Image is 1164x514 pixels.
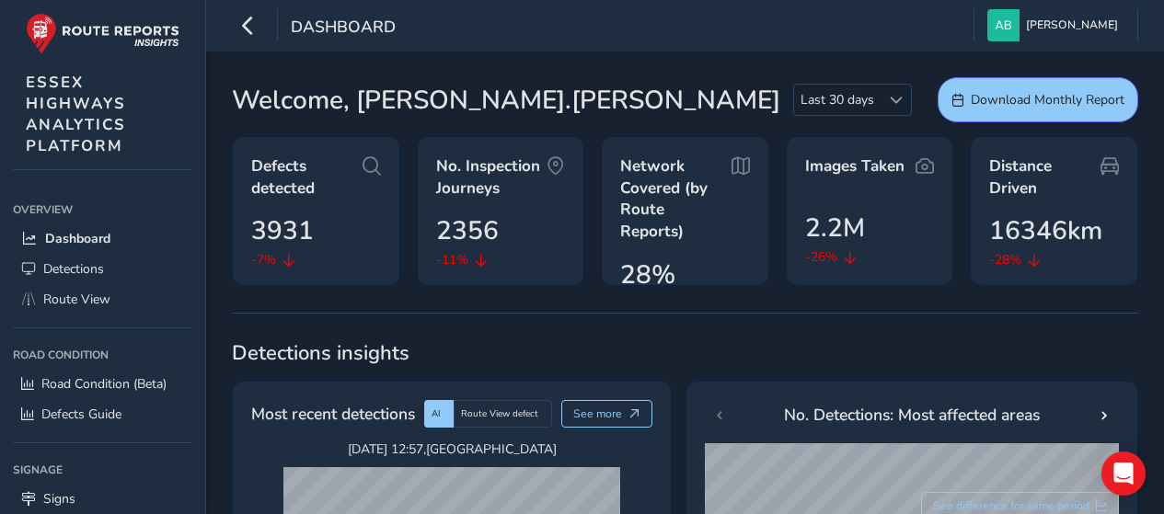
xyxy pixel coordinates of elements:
div: Route View defect [454,400,552,428]
span: Last 30 days [794,85,881,115]
span: Route View [43,291,110,308]
span: [PERSON_NAME] [1026,9,1118,41]
div: Signage [13,456,192,484]
span: Welcome, [PERSON_NAME].[PERSON_NAME] [232,81,780,120]
a: Road Condition (Beta) [13,369,192,399]
button: Download Monthly Report [938,77,1138,122]
span: Distance Driven [989,155,1101,199]
span: Most recent detections [251,402,415,426]
span: 28% [620,256,675,294]
span: Detections insights [232,339,1138,367]
a: Dashboard [13,223,192,254]
span: Signs [43,490,75,508]
button: See more [561,400,652,428]
span: Network Covered (by Route Reports) [620,155,732,243]
div: Road Condition [13,341,192,369]
span: [DATE] 12:57 , [GEOGRAPHIC_DATA] [283,440,620,458]
a: Route View [13,284,192,314]
span: 2356 [436,211,499,250]
span: -28% [989,250,1021,269]
span: -7% [251,250,276,269]
span: Route View defect [461,407,538,420]
a: Detections [13,254,192,284]
span: Download Monthly Report [971,91,1124,109]
span: 2.2M [805,209,865,247]
button: [PERSON_NAME] [987,9,1124,41]
span: -11% [436,250,468,269]
span: AI [432,407,441,420]
div: Overview [13,196,192,223]
span: ESSEX HIGHWAYS ANALYTICS PLATFORM [26,72,126,156]
span: 16346km [989,211,1102,250]
a: Defects Guide [13,399,192,429]
span: Images Taken [805,155,905,177]
div: Open Intercom Messenger [1101,451,1146,496]
span: Dashboard [45,230,110,247]
span: -26% [805,247,837,267]
div: AI [424,400,454,428]
img: diamond-layout [987,9,1020,41]
span: Defects detected [251,155,363,199]
img: rr logo [26,13,179,54]
span: Detections [43,260,104,278]
span: See difference for same period [933,498,1089,513]
a: Signs [13,484,192,514]
span: Road Condition (Beta) [41,375,167,393]
span: See more [573,406,622,421]
span: Dashboard [291,16,396,41]
span: No. Inspection Journeys [436,155,547,199]
span: No. Detections: Most affected areas [784,403,1040,427]
span: 3931 [251,211,314,250]
span: Defects Guide [41,405,121,423]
